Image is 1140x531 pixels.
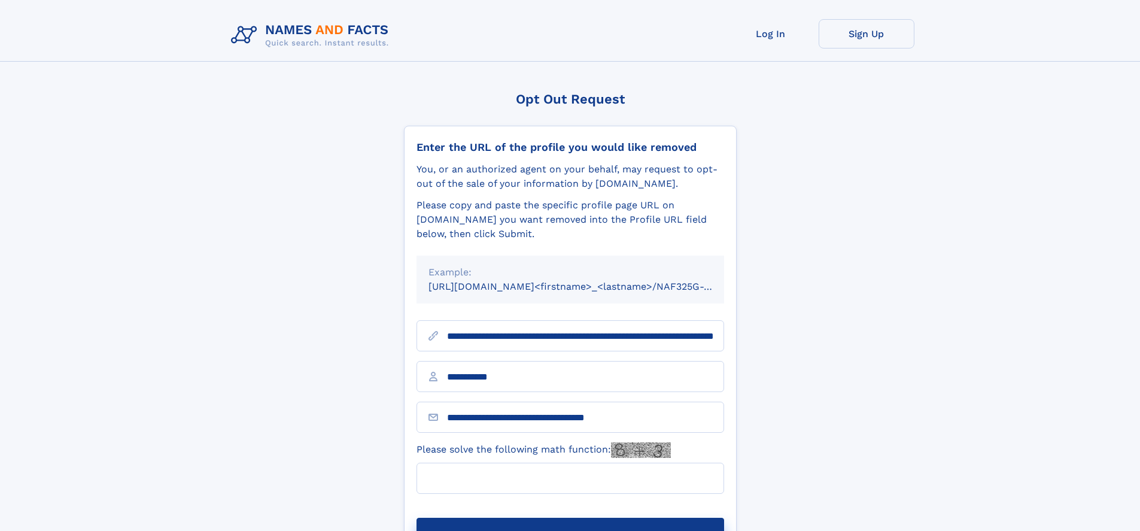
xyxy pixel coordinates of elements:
[428,281,747,292] small: [URL][DOMAIN_NAME]<firstname>_<lastname>/NAF325G-xxxxxxxx
[417,141,724,154] div: Enter the URL of the profile you would like removed
[417,198,724,241] div: Please copy and paste the specific profile page URL on [DOMAIN_NAME] you want removed into the Pr...
[819,19,914,48] a: Sign Up
[428,265,712,280] div: Example:
[404,92,737,107] div: Opt Out Request
[723,19,819,48] a: Log In
[226,19,399,51] img: Logo Names and Facts
[417,162,724,191] div: You, or an authorized agent on your behalf, may request to opt-out of the sale of your informatio...
[417,442,671,458] label: Please solve the following math function:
